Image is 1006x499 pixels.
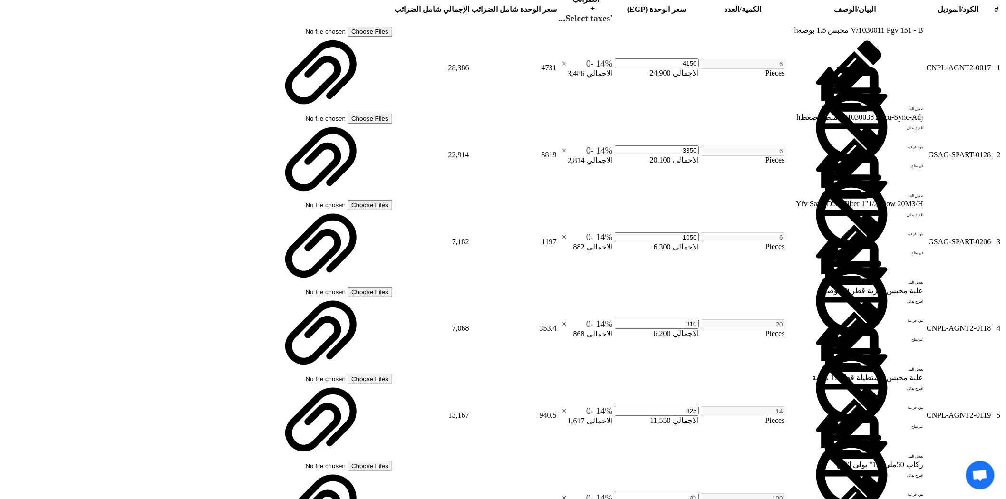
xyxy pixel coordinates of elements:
[862,160,923,179] div: بنود فرعية
[765,156,785,164] span: Pieces
[862,352,923,371] div: غير متاح
[654,243,671,251] span: 6,300
[615,58,699,68] input: أدخل سعر الوحدة
[862,382,923,401] div: تعديل البند
[966,461,995,489] div: دردشة مفتوحة
[993,25,1001,111] td: 1
[812,374,923,382] span: علبة محبس مستطيلة قطر 12 بوصة
[615,319,699,329] input: أدخل سعر الوحدة
[615,232,699,242] input: أدخل سعر الوحدة
[837,461,924,469] span: ركاب 50ملى 1.5" بولى اثلين
[452,238,469,246] span: 7,182
[568,69,585,77] span: 3,486
[559,406,613,416] ng-select: VAT
[452,324,469,332] span: 7,068
[794,26,923,34] span: V/1030011 Pgv 151 - B محبس 1.5 بوصةh
[765,69,785,77] span: Pieces
[862,208,923,227] div: تعديل البند
[559,232,613,242] ng-select: VAT
[862,73,923,92] div: بنود فرعية
[862,227,923,246] div: اقترح بدائل
[559,319,567,329] span: Clear all
[650,69,671,77] span: 24,900
[587,156,613,164] span: الاجمالي
[654,329,671,337] span: 6,200
[587,69,613,77] span: الاجمالي
[925,199,992,285] td: GSAG-SPART-0206
[862,141,923,160] div: اقترح بدائل
[862,420,923,439] div: بنود فرعية
[993,286,1001,372] td: 4
[562,320,567,328] span: ×
[701,319,785,329] input: RFQ_STEP1.ITEMS.2.AMOUNT_TITLE
[587,243,613,251] span: الاجمالي
[448,64,469,72] span: 28,386
[573,330,585,338] span: 868
[765,416,785,424] span: Pieces
[993,199,1001,285] td: 3
[701,406,785,416] input: RFQ_STEP1.ITEMS.2.AMOUNT_TITLE
[562,407,567,415] span: ×
[862,54,923,73] div: اقترح بدائل
[993,112,1001,198] td: 2
[673,69,699,77] span: الاجمالي
[471,286,557,372] td: 353.4
[673,156,699,164] span: الاجمالي
[862,439,923,458] div: غير متاح
[573,243,585,251] span: 882
[701,232,785,242] input: RFQ_STEP1.ITEMS.2.AMOUNT_TITLE
[559,145,613,156] ng-select: VAT
[862,314,923,333] div: اقترح بدائل
[615,145,699,155] input: أدخل سعر الوحدة
[587,417,613,425] span: الاجمالي
[559,232,567,242] span: Clear all
[568,156,585,164] span: 2,814
[559,319,613,329] ng-select: VAT
[448,411,469,419] span: 13,167
[862,295,923,314] div: تعديل البند
[650,156,671,164] span: 20,100
[471,112,557,198] td: 3819
[471,373,557,459] td: 940.5
[559,406,567,416] span: Clear all
[673,329,699,337] span: الاجمالي
[562,233,567,241] span: ×
[993,373,1001,459] td: 5
[862,122,923,141] div: تعديل البند
[796,200,923,208] span: Yfv Sand Disk Filter 1"1/2 Flow 20M3/H
[650,416,671,424] span: 11,550
[471,25,557,111] td: 4731
[862,246,923,265] div: بنود فرعية
[925,25,992,111] td: CNPL-AGNT2-0017
[862,179,923,198] div: غير متاح
[562,59,567,68] span: ×
[673,243,699,251] span: الاجمالي
[862,35,923,54] div: تعديل البند
[448,151,469,159] span: 22,914
[673,416,699,424] span: الاجمالي
[925,286,992,372] td: CNPL-AGNT2-0118
[925,112,992,198] td: GSAG-SPART-0128
[862,469,923,488] div: تعديل البند
[797,113,924,121] span: V/1030038 Accu-Sync-Adj منظم ضغطh
[925,373,992,459] td: CNPL-AGNT2-0119
[562,146,567,155] span: ×
[765,242,785,250] span: Pieces
[701,146,785,156] input: RFQ_STEP1.ITEMS.2.AMOUNT_TITLE
[823,287,923,295] span: علبة محبس دائرية قطر 10 بوصة
[559,58,567,69] span: Clear all
[765,329,785,337] span: Pieces
[862,333,923,352] div: بنود فرعية
[862,401,923,420] div: اقترح بدائل
[615,406,699,416] input: أدخل سعر الوحدة
[701,59,785,69] input: RFQ_STEP1.ITEMS.2.AMOUNT_TITLE
[568,417,585,425] span: 1,617
[587,330,613,338] span: الاجمالي
[471,199,557,285] td: 1197
[862,92,923,111] div: غير متاح
[862,265,923,284] div: غير متاح
[559,145,567,156] span: Clear all
[591,5,595,13] span: +
[559,58,613,69] ng-select: VAT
